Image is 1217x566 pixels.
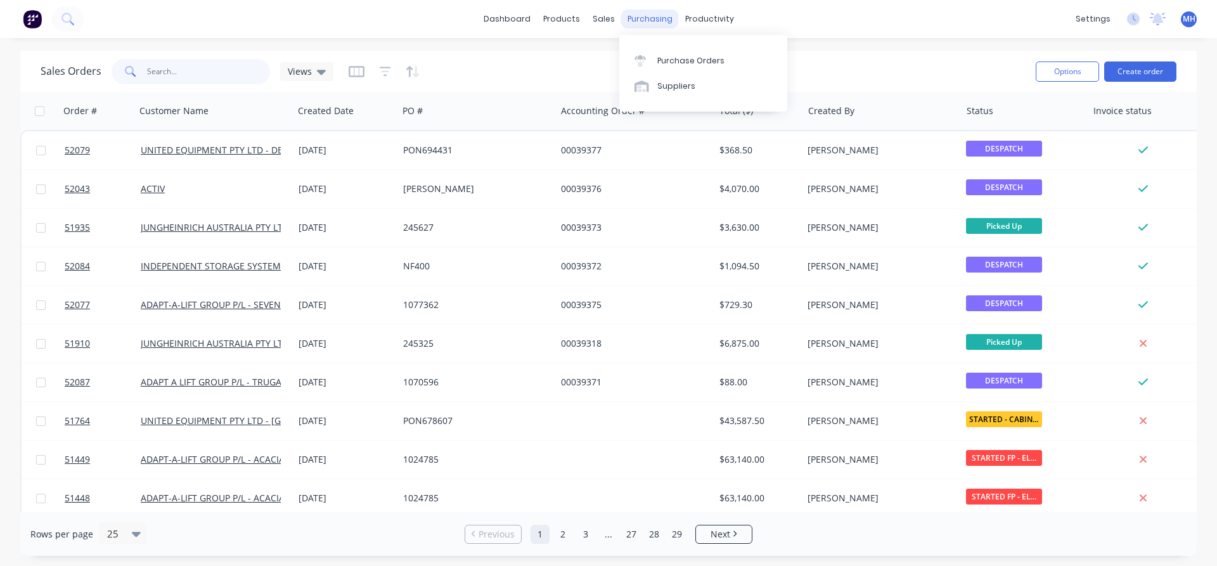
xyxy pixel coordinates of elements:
a: JUNGHEINRICH AUSTRALIA PTY LTD - [GEOGRAPHIC_DATA] [141,337,385,349]
span: DESPATCH [966,141,1042,157]
a: dashboard [477,10,537,29]
input: Search... [147,59,271,84]
span: Previous [479,528,515,541]
span: STARTED - CABIN... [966,411,1042,427]
a: UNITED EQUIPMENT PTY LTD - [GEOGRAPHIC_DATA] [141,415,359,427]
a: 52087 [65,363,141,401]
div: [DATE] [299,221,393,234]
div: 245325 [403,337,544,350]
span: MH [1183,13,1195,25]
a: 51935 [65,209,141,247]
div: NF400 [403,260,544,273]
a: Previous page [465,528,521,541]
span: Picked Up [966,334,1042,350]
div: Created By [808,105,854,117]
div: [DATE] [299,337,393,350]
div: products [537,10,586,29]
div: PON694431 [403,144,544,157]
span: DESPATCH [966,179,1042,195]
span: STARTED FP - EL... [966,450,1042,466]
a: Page 28 [645,525,664,544]
div: Suppliers [657,80,695,92]
span: 52079 [65,144,90,157]
a: JUNGHEINRICH AUSTRALIA PTY LTD - [GEOGRAPHIC_DATA] [141,221,385,233]
span: Next [711,528,730,541]
div: sales [586,10,621,29]
span: 51910 [65,337,90,350]
div: Order # [63,105,97,117]
ul: Pagination [460,525,757,544]
a: 52079 [65,131,141,169]
div: $43,587.50 [719,415,794,427]
span: 51764 [65,415,90,427]
div: $6,875.00 [719,337,794,350]
div: [PERSON_NAME] [808,299,948,311]
span: DESPATCH [966,295,1042,311]
span: STARTED FP - EL... [966,489,1042,505]
img: Factory [23,10,42,29]
a: 51448 [65,479,141,517]
div: 00039375 [561,299,702,311]
div: 245627 [403,221,544,234]
div: $88.00 [719,376,794,389]
a: UNITED EQUIPMENT PTY LTD - DELACOMBE [141,144,325,156]
span: 52077 [65,299,90,311]
button: Create order [1104,61,1176,82]
a: Page 1 is your current page [531,525,550,544]
a: 52077 [65,286,141,324]
span: 51448 [65,492,90,505]
div: 1024785 [403,492,544,505]
div: 00039371 [561,376,702,389]
a: ACTIV [141,183,165,195]
div: Created Date [298,105,354,117]
div: 1024785 [403,453,544,466]
div: Status [967,105,993,117]
div: Accounting Order # [561,105,645,117]
span: Rows per page [30,528,93,541]
a: Page 29 [667,525,686,544]
div: productivity [679,10,740,29]
a: Page 27 [622,525,641,544]
div: 00039372 [561,260,702,273]
a: ADAPT-A-LIFT GROUP P/L - ACACIA RIDGE [141,453,313,465]
div: [DATE] [299,299,393,311]
div: [PERSON_NAME] [808,453,948,466]
span: 51449 [65,453,90,466]
a: ADAPT-A-LIFT GROUP P/L - ACACIA RIDGE [141,492,313,504]
a: ADAPT-A-LIFT GROUP P/L - SEVEN HILLS [141,299,306,311]
a: Next page [696,528,752,541]
div: [PERSON_NAME] [808,376,948,389]
span: 52043 [65,183,90,195]
div: [DATE] [299,260,393,273]
button: Options [1036,61,1099,82]
div: $63,140.00 [719,492,794,505]
a: Page 3 [576,525,595,544]
span: Views [288,65,312,78]
span: 52084 [65,260,90,273]
div: [DATE] [299,144,393,157]
div: $729.30 [719,299,794,311]
div: 1070596 [403,376,544,389]
div: [PERSON_NAME] [808,492,948,505]
div: $368.50 [719,144,794,157]
a: Purchase Orders [619,48,787,73]
div: [DATE] [299,453,393,466]
div: PO # [402,105,423,117]
div: $3,630.00 [719,221,794,234]
div: Invoice status [1093,105,1152,117]
a: INDEPENDENT STORAGE SYSTEMS ([GEOGRAPHIC_DATA]) PTY LTD [141,260,417,272]
a: 52043 [65,170,141,208]
div: settings [1069,10,1117,29]
div: [PERSON_NAME] [808,221,948,234]
span: 51935 [65,221,90,234]
div: Purchase Orders [657,55,724,67]
span: Picked Up [966,218,1042,234]
div: [DATE] [299,376,393,389]
div: Customer Name [139,105,209,117]
span: DESPATCH [966,257,1042,273]
div: $4,070.00 [719,183,794,195]
div: [PERSON_NAME] [808,260,948,273]
div: [DATE] [299,415,393,427]
a: 51449 [65,441,141,479]
div: [DATE] [299,183,393,195]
